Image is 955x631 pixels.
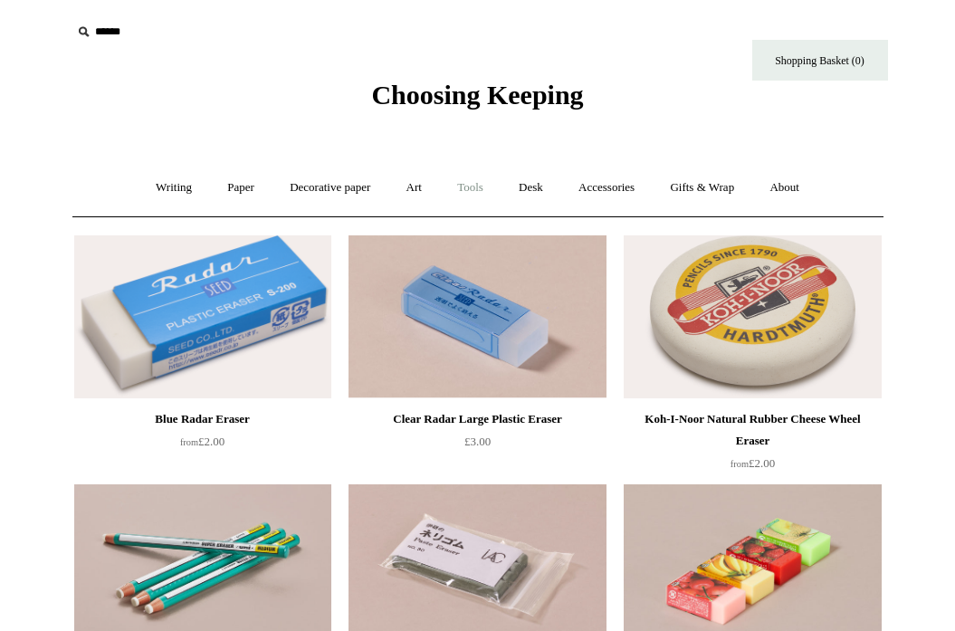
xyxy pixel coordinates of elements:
[628,408,876,452] div: Koh-I-Noor Natural Rubber Cheese Wheel Eraser
[180,435,224,448] span: £2.00
[353,408,601,430] div: Clear Radar Large Plastic Eraser
[74,235,331,398] img: Blue Radar Eraser
[624,235,881,398] img: Koh-I-Noor Natural Rubber Cheese Wheel Eraser
[139,164,208,212] a: Writing
[371,94,583,107] a: Choosing Keeping
[74,235,331,398] a: Blue Radar Eraser Blue Radar Eraser
[441,164,500,212] a: Tools
[624,408,881,483] a: Koh-I-Noor Natural Rubber Cheese Wheel Eraser from£2.00
[349,408,606,483] a: Clear Radar Large Plastic Eraser £3.00
[753,164,816,212] a: About
[390,164,438,212] a: Art
[180,437,198,447] span: from
[371,80,583,110] span: Choosing Keeping
[74,408,331,483] a: Blue Radar Eraser from£2.00
[752,40,888,81] a: Shopping Basket (0)
[624,235,881,398] a: Koh-I-Noor Natural Rubber Cheese Wheel Eraser Koh-I-Noor Natural Rubber Cheese Wheel Eraser
[464,435,491,448] span: £3.00
[211,164,271,212] a: Paper
[349,235,606,398] a: Clear Radar Large Plastic Eraser Clear Radar Large Plastic Eraser
[654,164,750,212] a: Gifts & Wrap
[349,235,606,398] img: Clear Radar Large Plastic Eraser
[79,408,327,430] div: Blue Radar Eraser
[502,164,559,212] a: Desk
[273,164,387,212] a: Decorative paper
[731,459,749,469] span: from
[731,456,775,470] span: £2.00
[562,164,651,212] a: Accessories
